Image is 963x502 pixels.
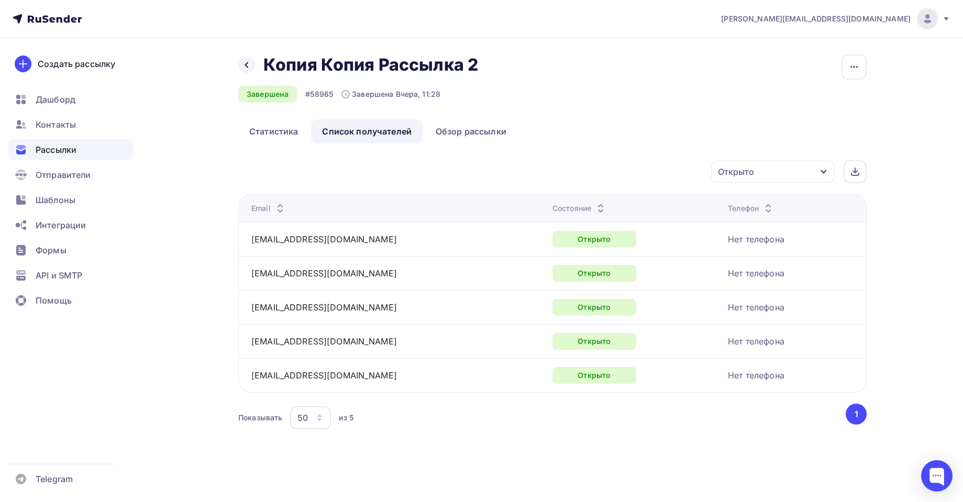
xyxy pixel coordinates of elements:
ul: Pagination [844,404,867,425]
div: 50 [297,411,308,424]
a: [EMAIL_ADDRESS][DOMAIN_NAME] [251,336,397,347]
button: Go to page 1 [846,404,867,425]
h2: Копия Копия Рассылка 2 [263,54,478,75]
div: Открыто [552,231,636,248]
span: Рассылки [36,143,76,156]
span: Telegram [36,473,73,485]
a: Дашборд [8,89,133,110]
a: [PERSON_NAME][EMAIL_ADDRESS][DOMAIN_NAME] [721,8,950,29]
div: из 5 [339,412,353,423]
span: Отправители [36,169,91,181]
a: [EMAIL_ADDRESS][DOMAIN_NAME] [251,268,397,278]
div: Нет телефона [728,335,784,348]
div: Завершена Вчера, 11:28 [341,89,440,99]
div: Нет телефона [728,233,784,246]
a: Обзор рассылки [425,119,517,143]
div: Завершена [238,86,297,103]
a: Контакты [8,114,133,135]
div: Показывать [238,412,282,423]
span: Шаблоны [36,194,75,206]
a: Шаблоны [8,189,133,210]
a: Список получателей [311,119,423,143]
div: Открыто [718,165,754,178]
a: Отправители [8,164,133,185]
div: Создать рассылку [38,58,115,70]
a: Формы [8,240,133,261]
a: [EMAIL_ADDRESS][DOMAIN_NAME] [251,370,397,381]
div: Открыто [552,367,636,384]
span: Дашборд [36,93,75,106]
div: Нет телефона [728,369,784,382]
span: API и SMTP [36,269,82,282]
span: Интеграции [36,219,86,231]
div: Нет телефона [728,267,784,280]
button: 50 [290,406,331,430]
span: Помощь [36,294,72,307]
span: Контакты [36,118,76,131]
div: Открыто [552,333,636,350]
a: [EMAIL_ADDRESS][DOMAIN_NAME] [251,302,397,313]
a: Статистика [238,119,309,143]
div: Открыто [552,265,636,282]
span: [PERSON_NAME][EMAIL_ADDRESS][DOMAIN_NAME] [721,14,911,24]
div: Email [251,203,286,214]
button: Открыто [711,160,835,183]
div: #58965 [305,89,333,99]
div: Открыто [552,299,636,316]
div: Состояние [552,203,607,214]
a: [EMAIL_ADDRESS][DOMAIN_NAME] [251,234,397,244]
div: Нет телефона [728,301,784,314]
span: Формы [36,244,67,256]
a: Рассылки [8,139,133,160]
div: Телефон [728,203,774,214]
